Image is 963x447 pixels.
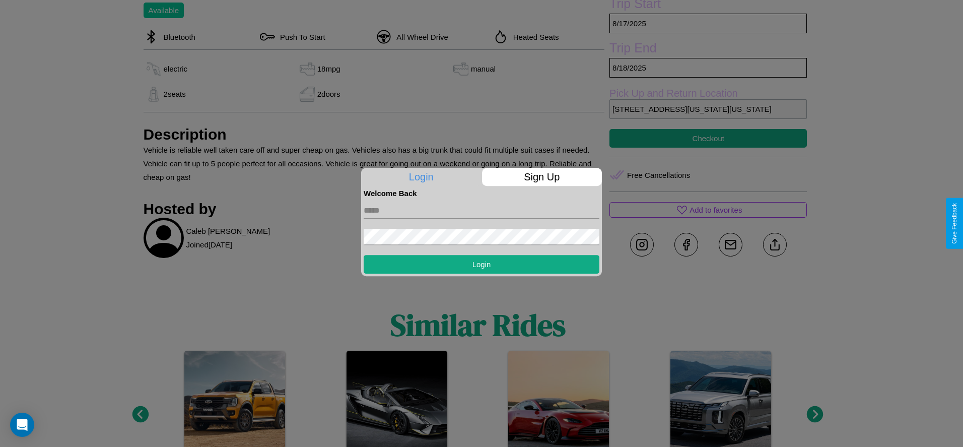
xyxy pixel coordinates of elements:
div: Give Feedback [951,203,958,244]
p: Sign Up [482,168,602,186]
button: Login [364,255,599,274]
div: Open Intercom Messenger [10,413,34,437]
h4: Welcome Back [364,189,599,198]
p: Login [361,168,481,186]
